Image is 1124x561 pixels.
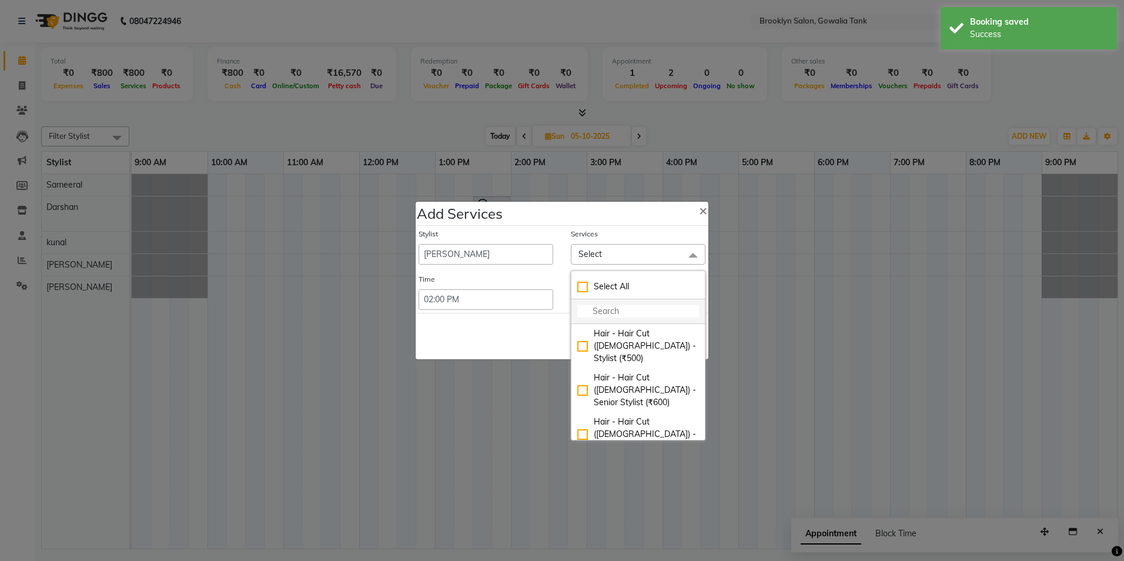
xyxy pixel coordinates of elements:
label: Stylist [419,229,438,239]
button: Close [690,193,717,226]
span: Select [578,249,602,259]
div: Select All [577,280,699,293]
input: multiselect-search [577,305,699,318]
div: Success [970,28,1108,41]
h4: Add Services [417,203,503,224]
label: Services [571,229,598,239]
div: Hair - Hair Cut ([DEMOGRAPHIC_DATA]) - Senior Stylist (₹600) [577,372,699,409]
label: Time [419,274,435,285]
div: Hair - Hair Cut ([DEMOGRAPHIC_DATA]) - Stylist (₹800) [577,416,699,453]
span: × [699,201,707,219]
div: Booking saved [970,16,1108,28]
div: Hair - Hair Cut ([DEMOGRAPHIC_DATA]) - Stylist (₹500) [577,328,699,365]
